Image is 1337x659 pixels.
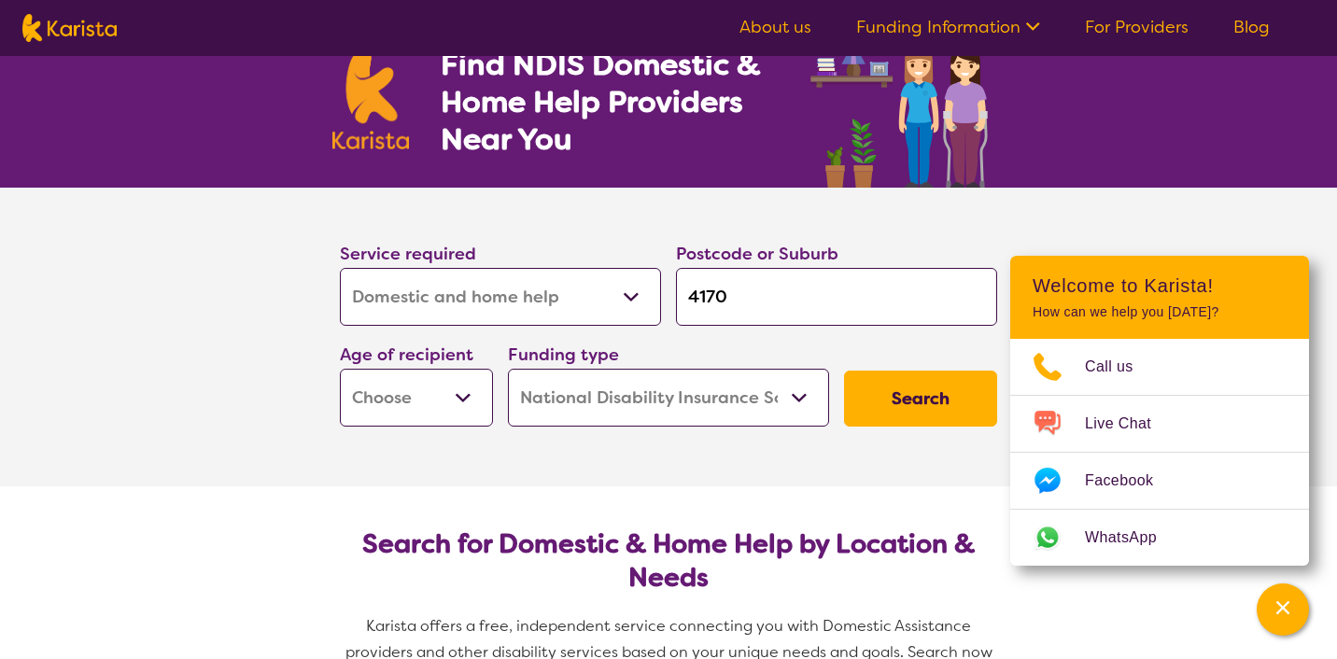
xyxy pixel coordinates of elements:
label: Postcode or Suburb [676,243,838,265]
img: domestic-help [805,24,1005,188]
span: WhatsApp [1085,524,1179,552]
button: Search [844,371,997,427]
a: For Providers [1085,16,1189,38]
label: Funding type [508,344,619,366]
span: Facebook [1085,467,1175,495]
h2: Search for Domestic & Home Help by Location & Needs [355,527,982,595]
p: How can we help you [DATE]? [1033,304,1287,320]
input: Type [676,268,997,326]
div: Channel Menu [1010,256,1309,566]
a: Blog [1233,16,1270,38]
span: Live Chat [1085,410,1174,438]
a: Web link opens in a new tab. [1010,510,1309,566]
h1: Find NDIS Domestic & Home Help Providers Near You [441,46,786,158]
a: Funding Information [856,16,1040,38]
img: Karista logo [332,49,409,149]
button: Channel Menu [1257,583,1309,636]
h2: Welcome to Karista! [1033,274,1287,297]
span: Call us [1085,353,1156,381]
ul: Choose channel [1010,339,1309,566]
a: About us [739,16,811,38]
label: Age of recipient [340,344,473,366]
img: Karista logo [22,14,117,42]
label: Service required [340,243,476,265]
